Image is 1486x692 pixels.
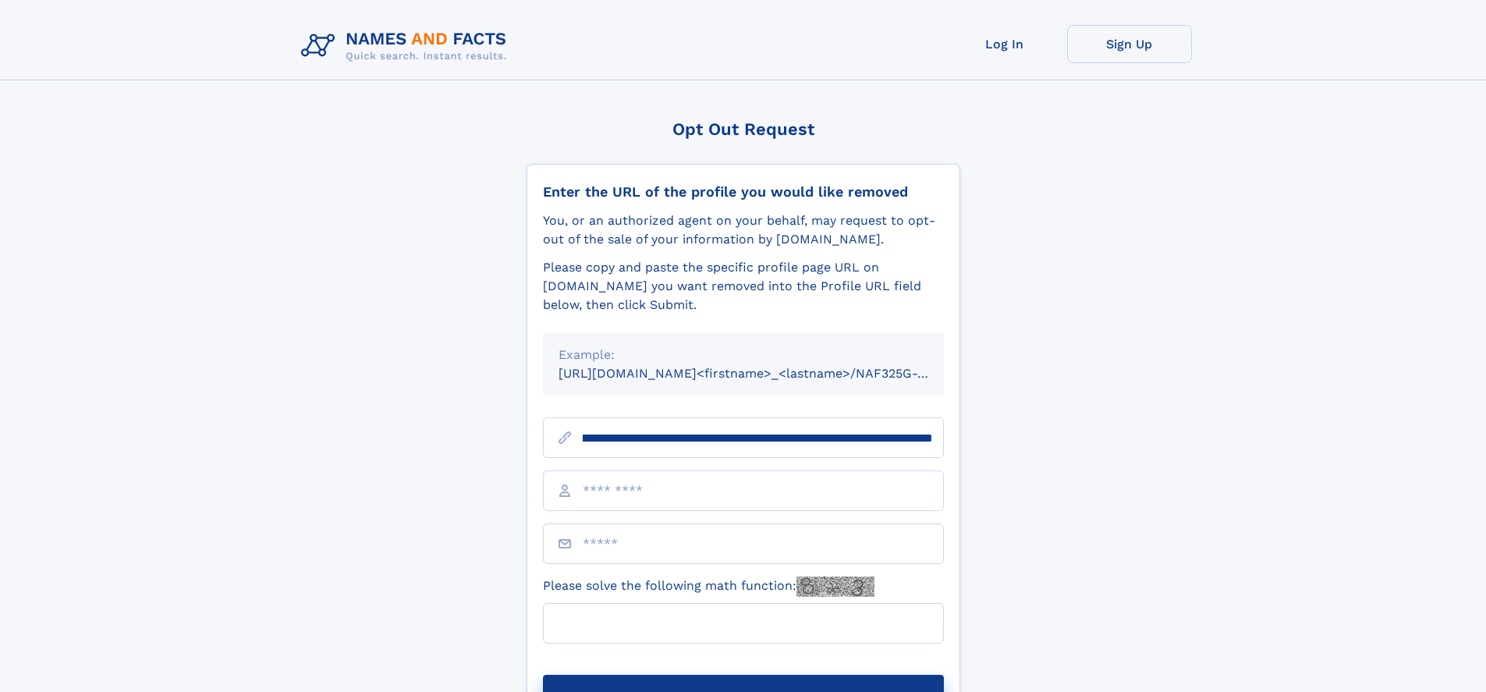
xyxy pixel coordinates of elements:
[942,25,1067,63] a: Log In
[559,346,928,364] div: Example:
[527,119,960,139] div: Opt Out Request
[543,258,944,314] div: Please copy and paste the specific profile page URL on [DOMAIN_NAME] you want removed into the Pr...
[543,211,944,249] div: You, or an authorized agent on your behalf, may request to opt-out of the sale of your informatio...
[1067,25,1192,63] a: Sign Up
[543,183,944,201] div: Enter the URL of the profile you would like removed
[295,25,520,67] img: Logo Names and Facts
[559,366,974,381] small: [URL][DOMAIN_NAME]<firstname>_<lastname>/NAF325G-xxxxxxxx
[543,577,874,597] label: Please solve the following math function:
